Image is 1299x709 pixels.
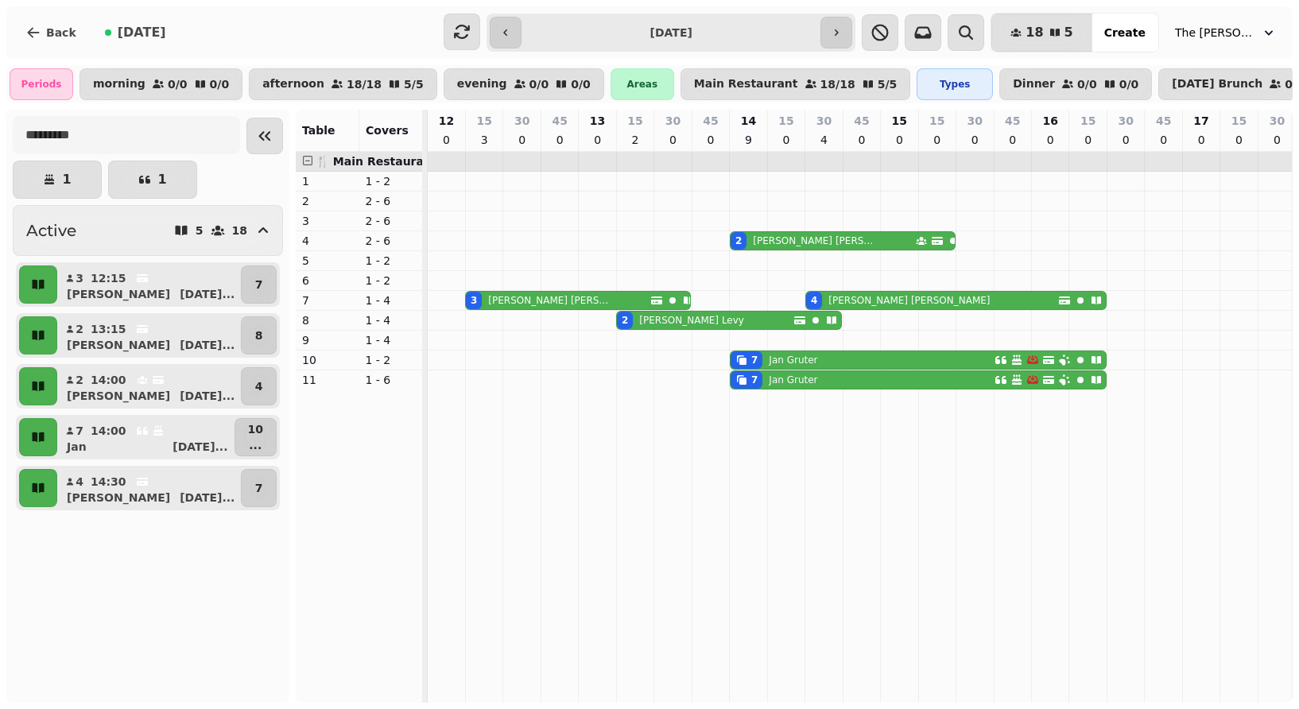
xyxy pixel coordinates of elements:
p: 2 - 6 [366,233,417,249]
p: 0 [1006,132,1019,148]
button: Main Restaurant18/185/5 [681,68,910,100]
button: 213:15[PERSON_NAME][DATE]... [60,316,238,354]
p: [PERSON_NAME] [67,286,170,302]
p: 16 [1042,113,1057,129]
p: 2 [75,372,84,388]
p: 9 [742,132,754,148]
div: 2 [622,314,628,327]
button: Dinner0/00/0 [999,68,1152,100]
div: 7 [751,354,758,366]
span: 5 [1064,26,1073,39]
p: 15 [1231,113,1247,129]
p: [PERSON_NAME] [67,388,170,404]
p: 30 [665,113,681,129]
p: 0 [1233,132,1246,148]
span: Create [1104,27,1146,38]
p: [PERSON_NAME] [PERSON_NAME] [753,234,875,247]
p: 12 [439,113,454,129]
p: 0 [1082,132,1095,148]
button: 7 [241,265,277,304]
p: 0 [968,132,981,148]
p: evening [457,78,507,91]
p: 5 / 5 [878,79,898,90]
p: 1 - 2 [366,352,417,368]
p: [DATE] ... [180,490,235,506]
p: [DATE] ... [180,286,235,302]
p: 8 [255,327,263,343]
p: 0 [855,132,868,148]
button: Collapse sidebar [246,118,283,154]
p: 0 [1157,132,1170,148]
p: 0 / 0 [1077,79,1097,90]
p: [PERSON_NAME] [PERSON_NAME] [488,294,611,307]
p: 1 [302,173,353,189]
div: Types [917,68,993,100]
p: 7 [255,277,263,293]
p: 14:30 [91,474,126,490]
p: 30 [1270,113,1285,129]
p: [DATE] ... [180,388,235,404]
button: afternoon18/185/5 [249,68,437,100]
button: 1 [13,161,102,199]
p: 17 [1193,113,1208,129]
p: 30 [816,113,832,129]
p: 0 / 0 [210,79,230,90]
p: 15 [778,113,793,129]
p: 30 [967,113,983,129]
p: afternoon [262,78,324,91]
p: 30 [1118,113,1133,129]
p: 10 [248,421,263,437]
button: 214:00[PERSON_NAME][DATE]... [60,367,238,405]
span: Table [302,124,335,137]
p: 45 [552,113,567,129]
h2: Active [26,219,76,242]
p: 4 [302,233,353,249]
p: 0 [553,132,566,148]
p: 2 [302,193,353,209]
button: 714:00Jan[DATE]... [60,418,231,456]
p: 30 [514,113,529,129]
p: 18 / 18 [820,79,855,90]
p: morning [93,78,145,91]
span: The [PERSON_NAME] Nook [1175,25,1254,41]
p: 0 [440,132,452,148]
p: 5 / 5 [404,79,424,90]
p: 0 / 0 [571,79,591,90]
button: Active518 [13,205,283,256]
button: evening0/00/0 [444,68,604,100]
p: 18 [232,225,247,236]
p: 4 [817,132,830,148]
p: [DATE] ... [173,439,227,455]
button: [DATE] [92,14,179,52]
p: [PERSON_NAME] [PERSON_NAME] [828,294,990,307]
p: 1 - 4 [366,293,417,308]
p: 0 [931,132,944,148]
button: 8 [241,316,277,354]
button: 312:15[PERSON_NAME][DATE]... [60,265,238,304]
p: 7 [255,480,263,496]
p: ... [248,437,263,453]
p: Jan [67,439,87,455]
p: 13:15 [91,321,126,337]
p: 14:00 [91,423,126,439]
p: 4 [75,474,84,490]
p: 0 [1119,132,1132,148]
p: 18 / 18 [347,79,382,90]
button: Back [13,14,89,52]
p: 14 [741,113,756,129]
p: 2 [75,321,84,337]
p: 15 [1080,113,1095,129]
button: morning0/00/0 [79,68,242,100]
button: 10... [235,418,277,456]
p: 0 [704,132,717,148]
p: [DATE] ... [180,337,235,353]
p: 7 [75,423,84,439]
p: 6 [302,273,353,289]
p: 0 [667,132,680,148]
p: [PERSON_NAME] Levy [639,314,744,327]
p: [PERSON_NAME] [67,490,170,506]
button: 7 [241,469,277,507]
div: Periods [10,68,73,100]
p: 2 - 6 [366,213,417,229]
button: 4 [241,367,277,405]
